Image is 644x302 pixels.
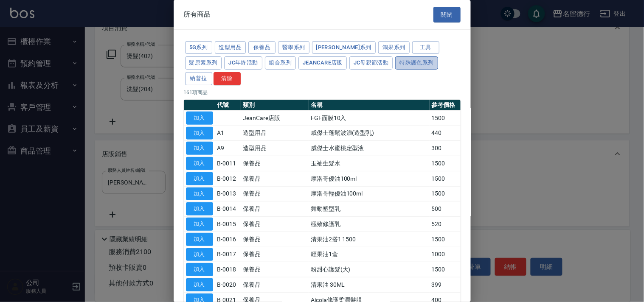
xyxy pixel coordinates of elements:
[430,277,461,293] td: 399
[185,56,222,70] button: 髮原素系列
[215,247,241,262] td: B-0017
[309,110,430,126] td: FGF面膜10入
[215,171,241,186] td: B-0012
[241,262,309,277] td: 保養品
[215,100,241,111] th: 代號
[241,201,309,217] td: 保養品
[430,100,461,111] th: 參考價格
[278,41,309,54] button: 醫學系列
[215,41,246,54] button: 造型用品
[215,141,241,156] td: A9
[433,7,461,22] button: 關閉
[215,126,241,141] td: A1
[186,263,213,276] button: 加入
[241,171,309,186] td: 保養品
[430,156,461,171] td: 1500
[309,141,430,156] td: 威傑士水蜜桃定型液
[241,277,309,293] td: 保養品
[215,262,241,277] td: B-0018
[430,201,461,217] td: 500
[241,217,309,232] td: 保養品
[224,56,262,70] button: JC年終活動
[186,218,213,231] button: 加入
[186,248,213,261] button: 加入
[309,156,430,171] td: 玉袖生髮水
[312,41,376,54] button: [PERSON_NAME]系列
[412,41,439,54] button: 工具
[309,247,430,262] td: 輕果油1盒
[186,172,213,185] button: 加入
[430,217,461,232] td: 520
[241,126,309,141] td: 造型用品
[430,247,461,262] td: 1000
[214,72,241,85] button: 清除
[309,171,430,186] td: 摩洛哥優油100ml
[309,201,430,217] td: 舞動塑型乳
[185,41,212,54] button: 5G系列
[265,56,296,70] button: 組合系列
[186,127,213,140] button: 加入
[430,110,461,126] td: 1500
[241,141,309,156] td: 造型用品
[395,56,438,70] button: 特殊護色系列
[186,278,213,291] button: 加入
[309,186,430,201] td: 摩洛哥輕優油100ml
[430,262,461,277] td: 1500
[215,186,241,201] td: B-0013
[185,72,212,85] button: 納普拉
[186,157,213,170] button: 加入
[186,142,213,155] button: 加入
[309,277,430,293] td: 清果油 30ML
[186,233,213,246] button: 加入
[378,41,410,54] button: 鴻果系列
[309,217,430,232] td: 極致修護乳
[215,217,241,232] td: B-0015
[241,247,309,262] td: 保養品
[186,112,213,125] button: 加入
[430,186,461,201] td: 1500
[309,126,430,141] td: 威傑士蓬鬆波浪(造型乳)
[215,201,241,217] td: B-0014
[184,10,211,19] span: 所有商品
[215,232,241,247] td: B-0016
[215,277,241,293] td: B-0020
[186,187,213,201] button: 加入
[241,232,309,247] td: 保養品
[430,171,461,186] td: 1500
[241,100,309,111] th: 類別
[298,56,347,70] button: JeanCare店販
[430,141,461,156] td: 300
[430,126,461,141] td: 440
[309,100,430,111] th: 名稱
[309,232,430,247] td: 清果油2搭1 1500
[186,202,213,215] button: 加入
[215,156,241,171] td: B-0011
[430,232,461,247] td: 1500
[248,41,276,54] button: 保養品
[241,186,309,201] td: 保養品
[349,56,393,70] button: JC母親節活動
[309,262,430,277] td: 粉甜心護髮(大)
[241,156,309,171] td: 保養品
[241,110,309,126] td: JeanCare店販
[184,89,461,96] p: 161 項商品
